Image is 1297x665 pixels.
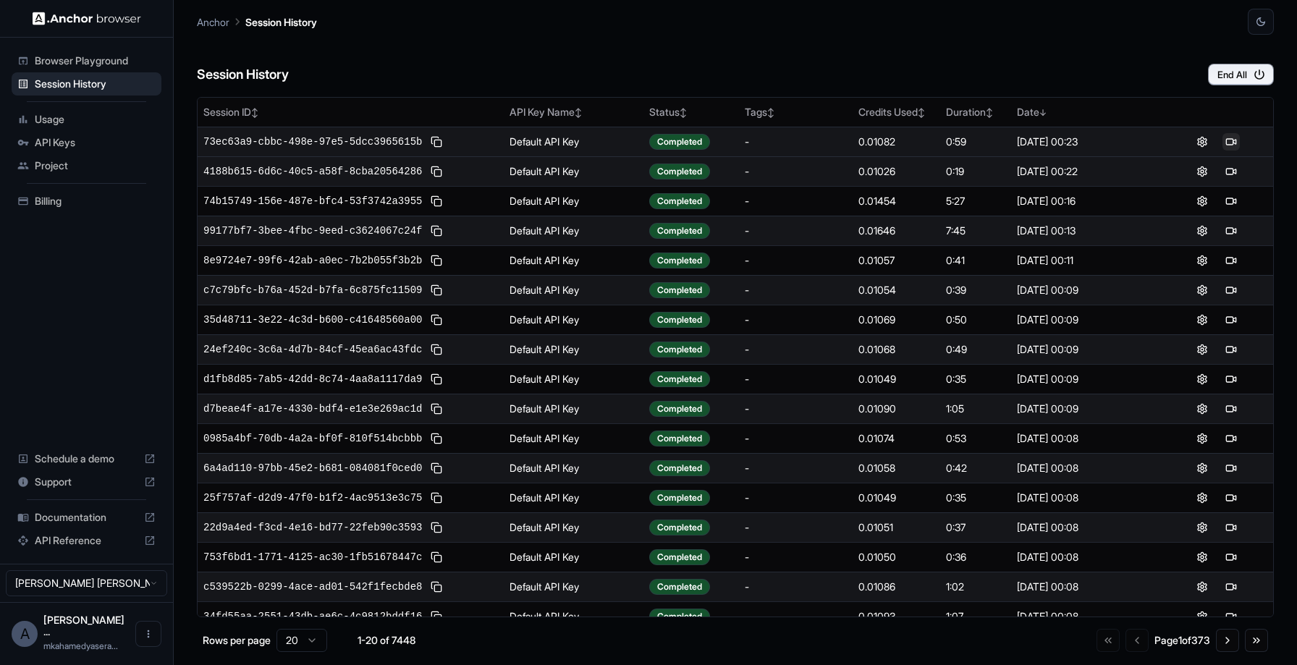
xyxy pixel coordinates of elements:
span: 753f6bd1-1771-4125-ac30-1fb51678447c [203,550,422,564]
span: d1fb8d85-7ab5-42dd-8c74-4aa8a1117da9 [203,372,422,386]
div: Completed [649,134,710,150]
div: 0:49 [946,342,1005,357]
div: 0.01093 [858,609,934,624]
td: Default API Key [504,334,643,364]
div: Completed [649,579,710,595]
div: 0.01049 [858,372,934,386]
div: 0.01086 [858,580,934,594]
nav: breadcrumb [197,14,317,30]
span: Browser Playground [35,54,156,68]
span: ↓ [1039,107,1047,118]
span: Session History [35,77,156,91]
div: Completed [649,431,710,446]
span: 8e9724e7-99f6-42ab-a0ec-7b2b055f3b2b [203,253,422,268]
div: Status [649,105,734,119]
div: Completed [649,164,710,179]
span: ↕ [767,107,774,118]
div: Completed [649,223,710,239]
div: 0:39 [946,283,1005,297]
div: A [12,621,38,647]
p: Rows per page [203,633,271,648]
div: Usage [12,108,161,131]
div: 0.01058 [858,461,934,475]
div: Session ID [203,105,498,119]
div: 7:45 [946,224,1005,238]
div: Completed [649,490,710,506]
div: [DATE] 00:23 [1017,135,1154,149]
div: [DATE] 00:08 [1017,550,1154,564]
span: ↕ [918,107,925,118]
div: [DATE] 00:08 [1017,580,1154,594]
div: Duration [946,105,1005,119]
div: Session History [12,72,161,96]
div: 0:36 [946,550,1005,564]
div: Completed [649,401,710,417]
div: - [745,431,847,446]
div: 5:27 [946,194,1005,208]
div: [DATE] 00:08 [1017,520,1154,535]
div: Completed [649,520,710,535]
span: 6a4ad110-97bb-45e2-b681-084081f0ced0 [203,461,422,475]
div: [DATE] 00:13 [1017,224,1154,238]
span: API Reference [35,533,138,548]
span: API Keys [35,135,156,150]
div: 0:53 [946,431,1005,446]
div: 0:50 [946,313,1005,327]
div: Schedule a demo [12,447,161,470]
div: - [745,461,847,475]
div: 0.01646 [858,224,934,238]
span: 0985a4bf-70db-4a2a-bf0f-810f514bcbbb [203,431,422,446]
td: Default API Key [504,453,643,483]
div: Credits Used [858,105,934,119]
div: Completed [649,193,710,209]
div: Support [12,470,161,494]
div: [DATE] 00:08 [1017,609,1154,624]
div: [DATE] 00:09 [1017,283,1154,297]
td: Default API Key [504,542,643,572]
div: - [745,283,847,297]
button: Open menu [135,621,161,647]
div: - [745,224,847,238]
div: - [745,164,847,179]
div: 0:37 [946,520,1005,535]
h6: Session History [197,64,289,85]
div: 1:05 [946,402,1005,416]
td: Default API Key [504,601,643,631]
div: 0.01050 [858,550,934,564]
div: Completed [649,312,710,328]
div: Completed [649,282,710,298]
div: 0.01454 [858,194,934,208]
div: [DATE] 00:08 [1017,461,1154,475]
div: 0.01026 [858,164,934,179]
div: [DATE] 00:08 [1017,491,1154,505]
span: 34fd55aa-2551-43db-ae6c-4c9812bddf16 [203,609,422,624]
div: 0:35 [946,491,1005,505]
span: ↕ [575,107,582,118]
div: API Key Name [510,105,638,119]
div: [DATE] 00:08 [1017,431,1154,446]
div: 0:41 [946,253,1005,268]
span: ↕ [986,107,993,118]
div: [DATE] 00:09 [1017,372,1154,386]
div: Documentation [12,506,161,529]
div: 1:07 [946,609,1005,624]
div: - [745,253,847,268]
span: 73ec63a9-cbbc-498e-97e5-5dcc3965615b [203,135,422,149]
div: [DATE] 00:09 [1017,342,1154,357]
span: Schedule a demo [35,452,138,466]
div: Completed [649,609,710,624]
td: Default API Key [504,483,643,512]
td: Default API Key [504,364,643,394]
td: Default API Key [504,572,643,601]
div: 0.01057 [858,253,934,268]
div: [DATE] 00:09 [1017,402,1154,416]
p: Anchor [197,14,229,30]
td: Default API Key [504,127,643,156]
span: c7c79bfc-b76a-452d-b7fa-6c875fc11509 [203,283,422,297]
div: Completed [649,253,710,268]
div: [DATE] 00:09 [1017,313,1154,327]
div: - [745,580,847,594]
div: - [745,520,847,535]
span: 99177bf7-3bee-4fbc-9eed-c3624067c24f [203,224,422,238]
div: - [745,194,847,208]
